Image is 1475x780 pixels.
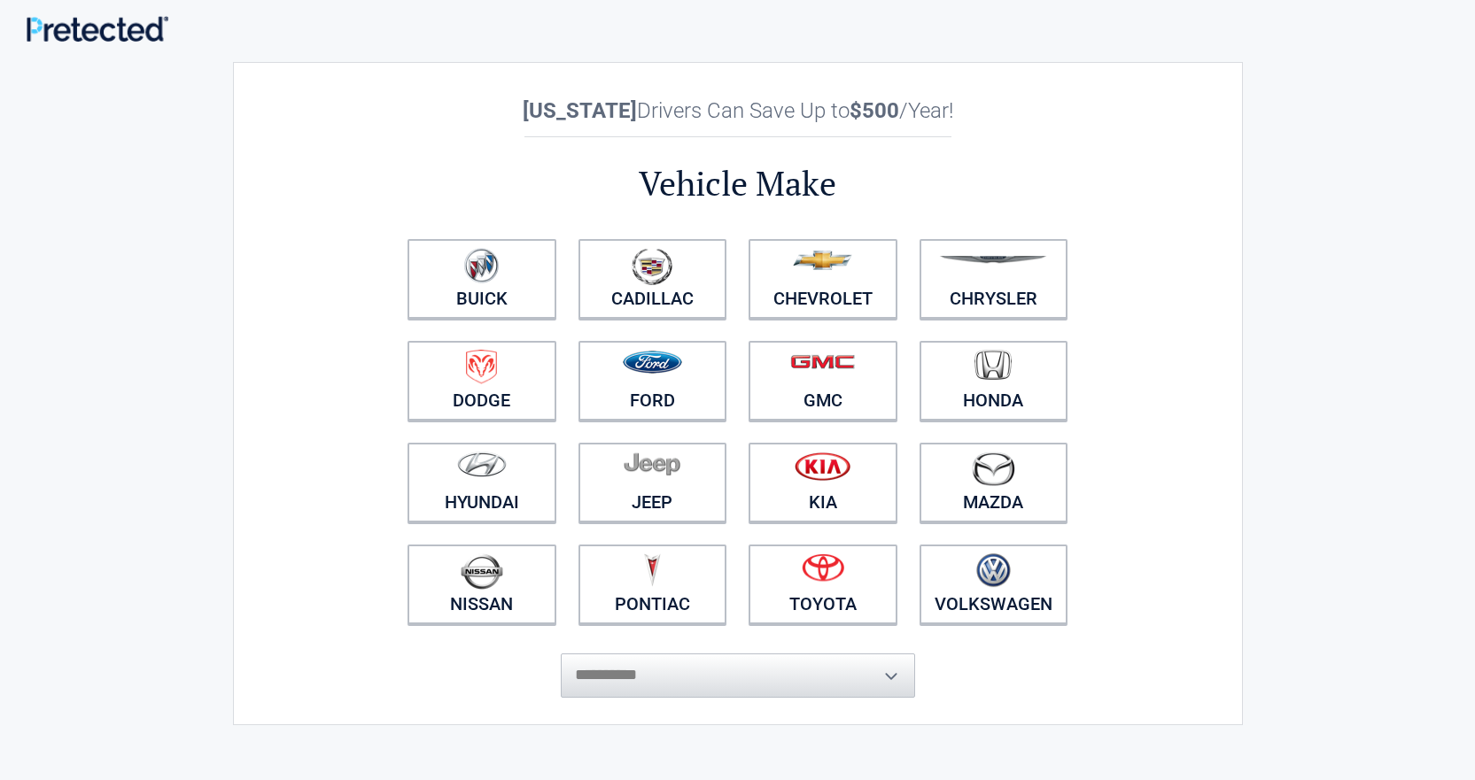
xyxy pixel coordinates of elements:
a: Chevrolet [749,239,897,319]
a: Kia [749,443,897,522]
a: Mazda [920,443,1068,522]
img: pontiac [643,553,661,587]
a: Hyundai [408,443,556,522]
img: hyundai [457,452,507,477]
img: ford [623,351,682,374]
a: Jeep [578,443,727,522]
img: gmc [790,354,855,369]
a: Pontiac [578,544,727,624]
h2: Drivers Can Save Up to /Year [397,98,1079,123]
a: GMC [749,341,897,421]
img: volkswagen [976,553,1011,588]
a: Honda [920,341,1068,421]
b: [US_STATE] [523,98,637,123]
a: Toyota [749,544,897,624]
img: kia [795,452,850,481]
img: chevrolet [793,251,852,270]
a: Chrysler [920,239,1068,319]
img: jeep [624,452,680,476]
img: nissan [461,553,503,590]
img: cadillac [632,248,672,285]
img: dodge [466,350,497,384]
a: Dodge [408,341,556,421]
img: buick [464,248,499,283]
a: Cadillac [578,239,727,319]
a: Buick [408,239,556,319]
img: toyota [802,553,844,582]
img: chrysler [939,256,1047,264]
img: mazda [971,452,1015,486]
b: $500 [850,98,899,123]
h2: Vehicle Make [397,161,1079,206]
a: Volkswagen [920,544,1068,624]
a: Ford [578,341,727,421]
img: honda [974,350,1012,381]
a: Nissan [408,544,556,624]
img: Main Logo [27,16,168,42]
